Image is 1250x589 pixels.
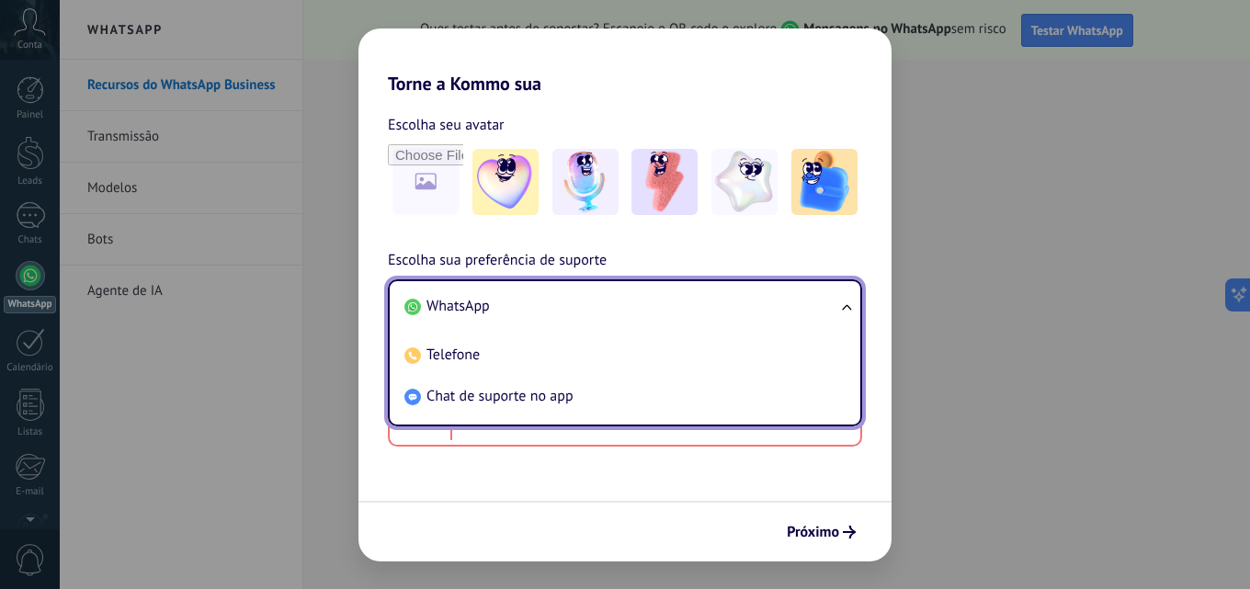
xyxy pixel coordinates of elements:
[472,149,539,215] img: -1.jpeg
[778,516,864,548] button: Próximo
[388,113,505,137] span: Escolha seu avatar
[358,28,892,95] h2: Torne a Kommo sua
[388,249,607,273] span: Escolha sua preferência de suporte
[791,149,858,215] img: -5.jpeg
[552,149,619,215] img: -2.jpeg
[631,149,698,215] img: -3.jpeg
[426,387,574,405] span: Chat de suporte no app
[787,526,839,538] span: Próximo
[426,345,480,364] span: Telefone
[711,149,778,215] img: -4.jpeg
[426,297,490,315] span: WhatsApp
